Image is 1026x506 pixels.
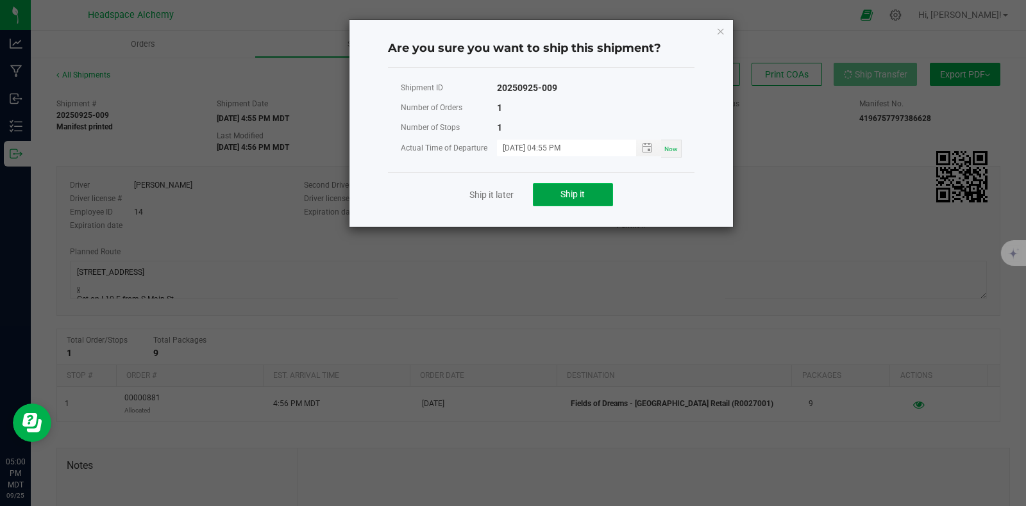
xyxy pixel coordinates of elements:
div: 1 [497,120,502,136]
div: Shipment ID [401,80,497,96]
a: Ship it later [469,188,514,201]
iframe: Resource center [13,404,51,442]
input: MM/dd/yyyy HH:MM a [497,140,623,156]
h4: Are you sure you want to ship this shipment? [388,40,694,57]
span: Toggle popup [636,140,661,156]
div: Number of Stops [401,120,497,136]
button: Close [716,23,725,38]
div: Actual Time of Departure [401,140,497,156]
span: Now [664,145,678,152]
div: 1 [497,100,502,116]
span: Ship it [560,189,585,199]
button: Ship it [533,183,613,206]
div: Number of Orders [401,100,497,116]
div: 20250925-009 [497,80,557,96]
